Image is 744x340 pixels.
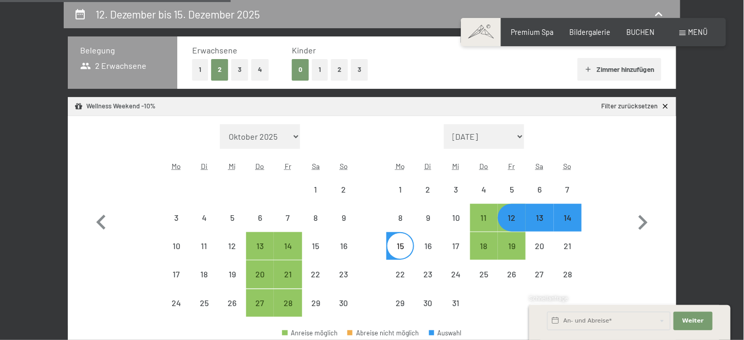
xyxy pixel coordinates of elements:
[415,185,441,211] div: 2
[312,59,328,80] button: 1
[511,28,553,36] span: Premium Spa
[247,214,273,239] div: 6
[218,260,246,288] div: Anreise nicht möglich
[386,260,414,288] div: Mon Dec 22 2025
[312,162,320,171] abbr: Samstag
[442,232,470,260] div: Anreise nicht möglich
[162,204,190,232] div: Mon Nov 03 2025
[302,232,330,260] div: Anreise nicht möglich
[246,204,274,232] div: Anreise nicht möglich
[470,204,498,232] div: Anreise möglich
[331,270,357,296] div: 23
[682,317,704,325] span: Weiter
[274,204,302,232] div: Fri Nov 07 2025
[218,232,246,260] div: Wed Nov 12 2025
[527,242,552,268] div: 20
[554,260,582,288] div: Anreise nicht möglich
[330,204,358,232] div: Sun Nov 09 2025
[470,175,498,203] div: Thu Dec 04 2025
[386,204,414,232] div: Mon Dec 08 2025
[555,214,581,239] div: 14
[80,60,146,71] span: 2 Erwachsene
[330,260,358,288] div: Sun Nov 23 2025
[443,242,469,268] div: 17
[303,185,329,211] div: 1
[578,58,661,81] button: Zimmer hinzufügen
[219,299,245,325] div: 26
[162,232,190,260] div: Mon Nov 10 2025
[442,289,470,317] div: Anreise nicht möglich
[479,162,488,171] abbr: Donnerstag
[218,289,246,317] div: Wed Nov 26 2025
[231,59,248,80] button: 3
[554,232,582,260] div: Anreise nicht möglich
[218,289,246,317] div: Anreise nicht möglich
[443,185,469,211] div: 3
[414,289,442,317] div: Tue Dec 30 2025
[415,270,441,296] div: 23
[246,232,274,260] div: Thu Nov 13 2025
[526,232,553,260] div: Sat Dec 20 2025
[330,260,358,288] div: Anreise nicht möglich
[386,232,414,260] div: Mon Dec 15 2025
[386,204,414,232] div: Anreise nicht möglich
[471,270,497,296] div: 25
[442,232,470,260] div: Wed Dec 17 2025
[442,204,470,232] div: Wed Dec 10 2025
[554,204,582,232] div: Sun Dec 14 2025
[443,270,469,296] div: 24
[162,289,190,317] div: Mon Nov 24 2025
[282,330,338,336] div: Anreise möglich
[247,270,273,296] div: 20
[414,204,442,232] div: Tue Dec 09 2025
[331,214,357,239] div: 9
[347,330,419,336] div: Abreise nicht möglich
[162,289,190,317] div: Anreise nicht möglich
[414,289,442,317] div: Anreise nicht möglich
[86,124,116,317] button: Vorheriger Monat
[190,204,218,232] div: Tue Nov 04 2025
[429,330,462,336] div: Auswahl
[190,289,218,317] div: Anreise nicht möglich
[351,59,368,80] button: 3
[163,299,189,325] div: 24
[274,232,302,260] div: Anreise möglich
[526,175,553,203] div: Sat Dec 06 2025
[442,260,470,288] div: Anreise nicht möglich
[387,242,413,268] div: 15
[471,185,497,211] div: 4
[386,175,414,203] div: Mon Dec 01 2025
[274,204,302,232] div: Anreise nicht möglich
[414,175,442,203] div: Tue Dec 02 2025
[340,162,348,171] abbr: Sonntag
[415,214,441,239] div: 9
[302,289,330,317] div: Sat Nov 29 2025
[190,232,218,260] div: Tue Nov 11 2025
[192,45,237,55] span: Erwachsene
[387,214,413,239] div: 8
[626,28,655,36] span: BUCHEN
[526,175,553,203] div: Anreise nicht möglich
[303,242,329,268] div: 15
[303,214,329,239] div: 8
[414,204,442,232] div: Anreise nicht möglich
[554,260,582,288] div: Sun Dec 28 2025
[162,260,190,288] div: Anreise nicht möglich
[442,175,470,203] div: Wed Dec 03 2025
[302,289,330,317] div: Anreise nicht möglich
[442,260,470,288] div: Wed Dec 24 2025
[191,270,217,296] div: 18
[218,204,246,232] div: Anreise nicht möglich
[470,175,498,203] div: Anreise nicht möglich
[302,260,330,288] div: Anreise nicht möglich
[246,260,274,288] div: Thu Nov 20 2025
[303,270,329,296] div: 22
[498,260,526,288] div: Anreise nicht möglich
[302,232,330,260] div: Sat Nov 15 2025
[330,204,358,232] div: Anreise nicht möglich
[246,260,274,288] div: Anreise möglich
[387,299,413,325] div: 29
[274,232,302,260] div: Fri Nov 14 2025
[219,242,245,268] div: 12
[527,214,552,239] div: 13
